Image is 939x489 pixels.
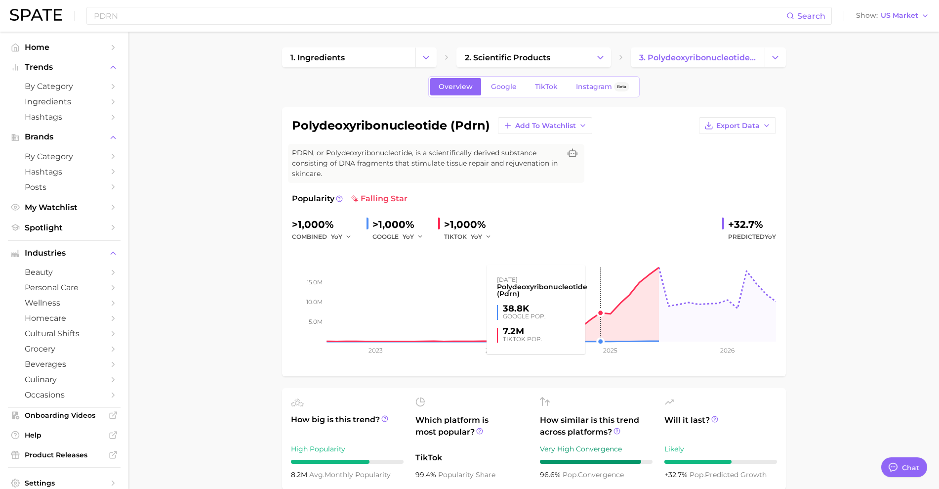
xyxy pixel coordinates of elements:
[25,298,104,308] span: wellness
[8,295,121,311] a: wellness
[465,53,550,62] span: 2. scientific products
[25,283,104,292] span: personal care
[471,232,482,241] span: YoY
[498,117,592,134] button: Add to Watchlist
[639,53,756,62] span: 3. polydeoxyribonucleotide (pdrn)
[540,470,563,479] span: 96.6%
[291,470,309,479] span: 8.2m
[403,231,424,243] button: YoY
[617,83,626,91] span: Beta
[563,470,578,479] abbr: popularity index
[699,117,776,134] button: Export Data
[8,164,121,179] a: Hashtags
[25,182,104,192] span: Posts
[471,231,492,243] button: YoY
[25,63,104,72] span: Trends
[483,78,525,95] a: Google
[25,167,104,177] span: Hashtags
[25,329,104,338] span: cultural shifts
[430,78,481,95] a: Overview
[8,265,121,280] a: beauty
[797,11,825,21] span: Search
[25,112,104,122] span: Hashtags
[372,219,414,230] span: >1,000%
[8,149,121,164] a: by Category
[438,470,495,479] span: popularity share
[527,78,566,95] a: TikTok
[25,223,104,232] span: Spotlight
[631,47,764,67] a: 3. polydeoxyribonucleotide (pdrn)
[728,217,776,232] div: +32.7%
[8,280,121,295] a: personal care
[854,9,932,22] button: ShowUS Market
[856,13,878,18] span: Show
[8,200,121,215] a: My Watchlist
[563,470,624,479] span: convergence
[765,233,776,240] span: YoY
[351,193,408,205] span: falling star
[25,375,104,384] span: culinary
[8,94,121,109] a: Ingredients
[25,344,104,354] span: grocery
[25,411,104,420] span: Onboarding Videos
[576,83,612,91] span: Instagram
[93,7,786,24] input: Search here for a brand, industry, or ingredient
[10,9,62,21] img: SPATE
[292,231,359,243] div: combined
[282,47,415,67] a: 1. ingredients
[309,470,391,479] span: monthly popularity
[8,387,121,402] a: occasions
[664,414,777,438] span: Will it last?
[290,53,345,62] span: 1. ingredients
[331,231,352,243] button: YoY
[664,460,777,464] div: 6 / 10
[8,341,121,356] a: grocery
[540,443,653,455] div: Very High Convergence
[25,133,104,141] span: Brands
[25,390,104,400] span: occasions
[8,109,121,125] a: Hashtags
[25,203,104,212] span: My Watchlist
[8,40,121,55] a: Home
[403,232,414,241] span: YoY
[664,443,777,455] div: Likely
[25,97,104,106] span: Ingredients
[444,231,498,243] div: TIKTOK
[491,83,517,91] span: Google
[292,219,334,230] span: >1,000%
[8,60,121,75] button: Trends
[291,443,404,455] div: High Popularity
[603,347,617,354] tspan: 2025
[720,347,735,354] tspan: 2026
[8,130,121,144] button: Brands
[292,193,334,205] span: Popularity
[309,470,325,479] abbr: average
[540,414,653,438] span: How similar is this trend across platforms?
[485,347,500,354] tspan: 2024
[590,47,611,67] button: Change Category
[8,408,121,423] a: Onboarding Videos
[8,356,121,372] a: beverages
[664,470,690,479] span: +32.7%
[292,120,490,132] h1: polydeoxyribonucleotide (pdrn)
[25,479,104,488] span: Settings
[444,219,486,230] span: >1,000%
[25,313,104,323] span: homecare
[291,414,404,438] span: How big is this trend?
[690,470,705,479] abbr: popularity index
[8,220,121,235] a: Spotlight
[25,450,104,459] span: Product Releases
[25,43,104,52] span: Home
[456,47,590,67] a: 2. scientific products
[8,79,121,94] a: by Category
[351,195,359,203] img: falling star
[439,83,473,91] span: Overview
[8,372,121,387] a: culinary
[8,447,121,462] a: Product Releases
[8,311,121,326] a: homecare
[331,232,342,241] span: YoY
[372,231,430,243] div: GOOGLE
[415,414,528,447] span: Which platform is most popular?
[535,83,558,91] span: TikTok
[716,122,760,130] span: Export Data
